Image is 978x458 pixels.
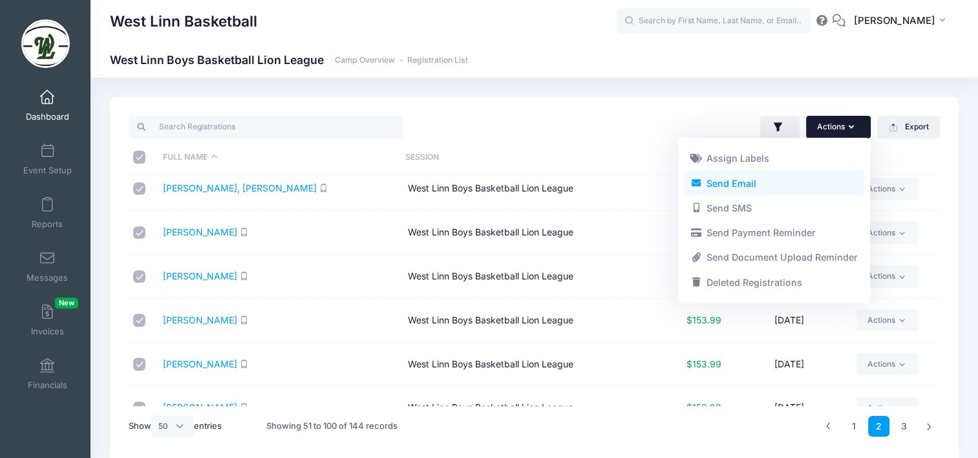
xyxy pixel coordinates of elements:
td: West Linn Boys Basketball Lion League [401,343,646,387]
a: Event Setup [17,136,78,182]
span: Event Setup [23,165,72,176]
a: Send SMS [684,196,864,221]
th: Full Name: activate to sort column descending [156,140,399,175]
span: Dashboard [26,111,69,122]
a: Assign Labels [684,146,864,171]
i: SMS enabled [319,184,328,192]
a: [PERSON_NAME] [163,402,237,413]
a: Financials [17,351,78,397]
a: Actions [856,353,918,375]
a: [PERSON_NAME] [163,314,237,325]
td: West Linn Boys Basketball Lion League [401,299,646,343]
a: Reports [17,190,78,235]
td: [DATE] [728,386,850,430]
img: West Linn Basketball [21,19,70,68]
i: SMS enabled [240,403,248,411]
h1: West Linn Basketball [110,6,257,36]
a: Actions [856,309,918,331]
a: [PERSON_NAME] [163,358,237,369]
div: Showing 51 to 100 of 144 records [266,411,398,441]
i: SMS enabled [240,272,248,280]
a: Camp Overview [335,56,395,65]
td: West Linn Boys Basketball Lion League [401,211,646,255]
input: Search by First Name, Last Name, or Email... [617,8,811,34]
a: Registration List [407,56,468,65]
button: Export [877,116,940,138]
a: 1 [843,416,864,437]
th: Session: activate to sort column ascending [399,140,641,175]
span: $153.99 [686,314,721,325]
a: Send Email [684,171,864,195]
h1: West Linn Boys Basketball Lion League [110,53,468,67]
th: Paid: activate to sort column ascending [642,140,723,175]
a: Send Document Upload Reminder [684,245,864,270]
a: [PERSON_NAME] [163,270,237,281]
a: Deleted Registrations [684,270,864,295]
select: Showentries [151,415,194,437]
a: Send Payment Reminder [684,221,864,245]
td: [DATE] [728,299,850,343]
i: SMS enabled [240,228,248,236]
a: Dashboard [17,83,78,128]
input: Search Registrations [129,116,403,138]
a: Actions [856,397,918,419]
td: West Linn Boys Basketball Lion League [401,255,646,299]
i: SMS enabled [240,316,248,324]
a: [PERSON_NAME] [163,226,237,237]
span: Reports [32,219,63,230]
span: [PERSON_NAME] [854,14,935,28]
a: 3 [893,416,915,437]
a: 2 [868,416,889,437]
a: Messages [17,244,78,289]
label: Show entries [129,415,222,437]
i: SMS enabled [240,360,248,368]
span: $153.99 [686,402,721,413]
button: Actions [806,116,871,138]
span: Invoices [31,326,64,337]
span: Messages [27,272,68,283]
a: InvoicesNew [17,298,78,343]
span: New [55,298,78,309]
a: Actions [856,178,918,200]
td: [DATE] [728,343,850,387]
span: Financials [28,380,67,391]
a: [PERSON_NAME], [PERSON_NAME] [163,182,317,193]
button: [PERSON_NAME] [845,6,959,36]
a: Actions [856,221,918,243]
a: Actions [856,265,918,287]
td: West Linn Boys Basketball Lion League [401,167,646,211]
td: West Linn Boys Basketball Lion League [401,386,646,430]
span: $153.99 [686,358,721,369]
